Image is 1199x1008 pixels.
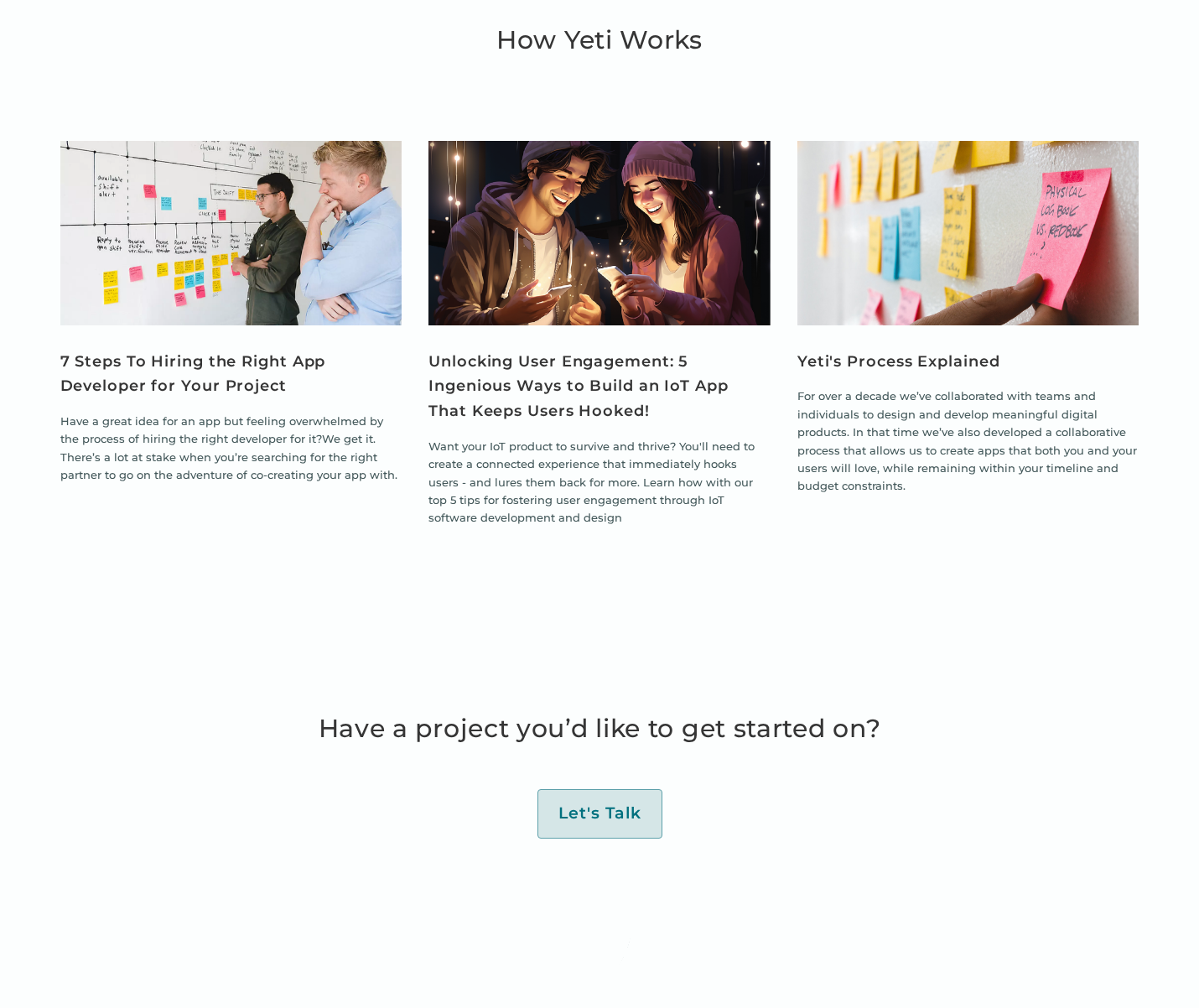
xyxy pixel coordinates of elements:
[797,141,1139,325] a: View Article
[428,141,771,325] img: two people looking a their mobile device.
[60,350,402,399] a: 7 Steps To Hiring the Right App Developer for Your Project
[60,141,402,325] a: View Article
[558,803,641,824] div: Let's Talk
[428,141,771,325] a: View Article
[60,413,402,485] p: Have a great idea for an app but feeling overwhelmed by the process of hiring the right developer...
[319,709,881,749] h2: Have a project you’d like to get started on?
[797,350,1139,375] a: Yeti's Process Explained
[537,789,662,839] a: Let's Talk
[428,350,771,424] a: Unlocking User Engagement: 5 Ingenious Ways to Build an IoT App That Keeps Users Hooked!
[428,438,771,527] p: Want your IoT product to survive and thrive? You'll need to create a connected experience that im...
[496,20,703,60] h2: How Yeti Works
[797,387,1139,496] p: For over a decade we’ve collaborated with teams and individuals to design and develop meaningful ...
